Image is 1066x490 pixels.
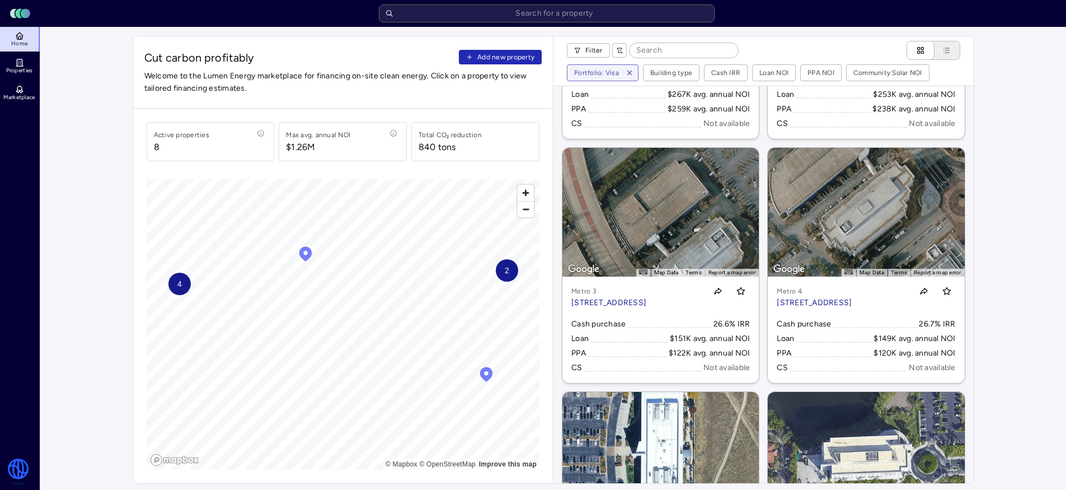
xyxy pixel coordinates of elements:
button: Toggle favorite [732,282,750,300]
div: $267K avg. annual NOI [668,88,750,101]
span: Home [11,40,27,47]
input: Search [630,43,738,58]
div: Map marker [297,245,314,265]
div: PPA NOI [807,67,834,78]
div: PPA [571,347,586,360]
div: Loan [571,333,589,345]
div: Not available [703,362,750,374]
div: $149K avg. annual NOI [874,333,955,345]
div: 26.6% IRR [713,318,750,330]
span: Filter [585,45,603,56]
div: PPA [571,103,586,115]
div: Community Solar NOI [853,67,922,78]
div: Not available [909,118,955,130]
button: Toggle favorite [938,282,956,300]
span: $1.26M [286,141,350,154]
div: Map marker [478,366,495,386]
div: Cash purchase [571,318,626,330]
canvas: Map [147,179,540,470]
input: Search for a property [379,4,715,22]
button: Filter [567,43,610,58]
div: CS [571,118,583,130]
div: $253K avg. annual NOI [873,88,955,101]
div: Max avg. annual NOI [286,129,350,141]
div: Map marker [496,259,518,282]
span: Welcome to the Lumen Energy marketplace for financing on-site clean energy. Click on a property t... [144,70,542,95]
div: PPA [777,347,791,360]
div: Portfolio: Visa [574,67,619,78]
div: Map marker [168,273,191,295]
p: Metro 4 [777,286,852,297]
div: $151K avg. annual NOI [670,333,750,345]
span: Properties [6,67,33,74]
div: Loan NOI [759,67,788,78]
a: Map feedback [479,460,537,468]
span: 4 [177,278,181,290]
div: 840 tons [419,141,455,154]
button: Portfolio: Visa [567,65,621,81]
div: Building type [650,67,692,78]
span: 2 [504,264,509,277]
div: Loan [571,88,589,101]
div: CS [777,362,788,374]
div: PPA [777,103,791,115]
button: Add new property [459,50,542,64]
button: Cards view [907,41,934,60]
span: Add new property [477,52,534,63]
a: Mapbox [386,460,417,468]
a: MapMetro 3[STREET_ADDRESS]Toggle favoriteCash purchase26.6% IRRLoan$151K avg. annual NOIPPA$122K ... [562,148,759,383]
div: 26.7% IRR [919,318,955,330]
button: Building type [644,65,699,81]
div: Cash IRR [711,67,740,78]
button: Loan NOI [753,65,795,81]
div: Total CO₂ reduction [419,129,482,141]
img: Watershed [7,459,30,486]
button: PPA NOI [801,65,841,81]
p: [STREET_ADDRESS] [571,297,646,309]
div: CS [777,118,788,130]
p: Metro 3 [571,286,646,297]
button: List view [923,41,960,60]
div: Cash purchase [777,318,831,330]
a: MapMetro 4[STREET_ADDRESS]Toggle favoriteCash purchase26.7% IRRLoan$149K avg. annual NOIPPA$120K ... [768,148,964,383]
div: $122K avg. annual NOI [669,347,750,360]
span: Marketplace [3,94,35,101]
p: [STREET_ADDRESS] [777,297,852,309]
a: Mapbox logo [150,454,199,466]
div: $238K avg. annual NOI [872,103,955,115]
div: Loan [777,88,794,101]
button: Community Solar NOI [847,65,929,81]
div: Loan [777,333,794,345]
div: Not available [909,362,955,374]
span: 8 [154,141,209,154]
div: $120K avg. annual NOI [874,347,955,360]
button: Zoom in [518,185,534,201]
button: Cash IRR [705,65,747,81]
a: OpenStreetMap [419,460,476,468]
div: $259K avg. annual NOI [668,103,750,115]
span: Cut carbon profitably [144,50,455,66]
div: Not available [703,118,750,130]
div: Active properties [154,129,209,141]
div: CS [571,362,583,374]
button: Zoom out [518,201,534,217]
